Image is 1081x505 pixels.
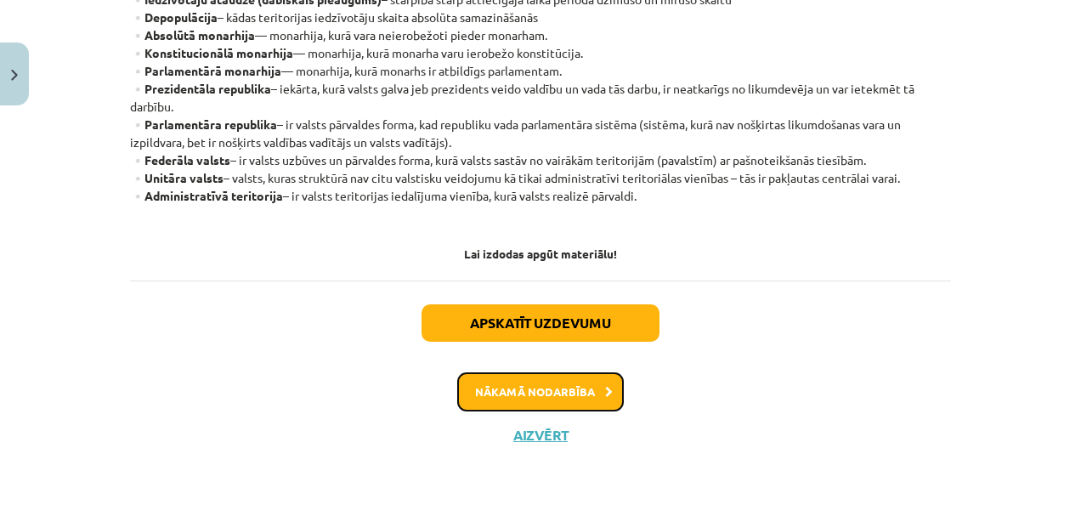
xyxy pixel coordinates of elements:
button: Aizvērt [508,427,573,444]
button: Nākamā nodarbība [457,372,624,411]
strong: Lai izdodas apgūt materiālu! [464,246,617,261]
strong: ▫️Depopulācija [130,9,218,25]
img: icon-close-lesson-0947bae3869378f0d4975bcd49f059093ad1ed9edebbc8119c70593378902aed.svg [11,70,18,81]
strong: ▫️Konstitucionālā monarhija [130,45,293,60]
strong: ▫️Prezidentāla republika [130,81,271,96]
strong: ▫️Unitāra valsts [130,170,224,185]
strong: ▫️Federāla valsts [130,152,230,167]
strong: ▫️Administratīvā teritorija [130,188,283,203]
strong: ▫️Absolūtā monarhija [130,27,255,43]
strong: ▫️Parlamentārā monarhija [130,63,281,78]
button: Apskatīt uzdevumu [422,304,659,342]
strong: ▫️Parlamentāra republika [130,116,277,132]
